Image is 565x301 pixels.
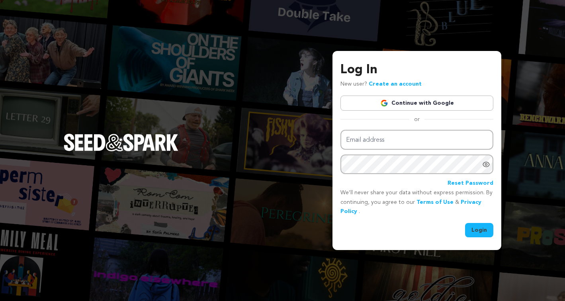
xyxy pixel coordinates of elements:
[409,115,424,123] span: or
[416,199,454,205] a: Terms of Use
[340,61,493,80] h3: Log In
[64,134,178,151] img: Seed&Spark Logo
[340,96,493,111] a: Continue with Google
[482,160,490,168] a: Show password as plain text. Warning: this will display your password on the screen.
[448,179,493,188] a: Reset Password
[340,130,493,150] input: Email address
[64,134,178,167] a: Seed&Spark Homepage
[340,188,493,217] p: We’ll never share your data without express permission. By continuing, you agree to our & .
[465,223,493,237] button: Login
[380,99,388,107] img: Google logo
[340,80,422,89] p: New user?
[369,81,422,87] a: Create an account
